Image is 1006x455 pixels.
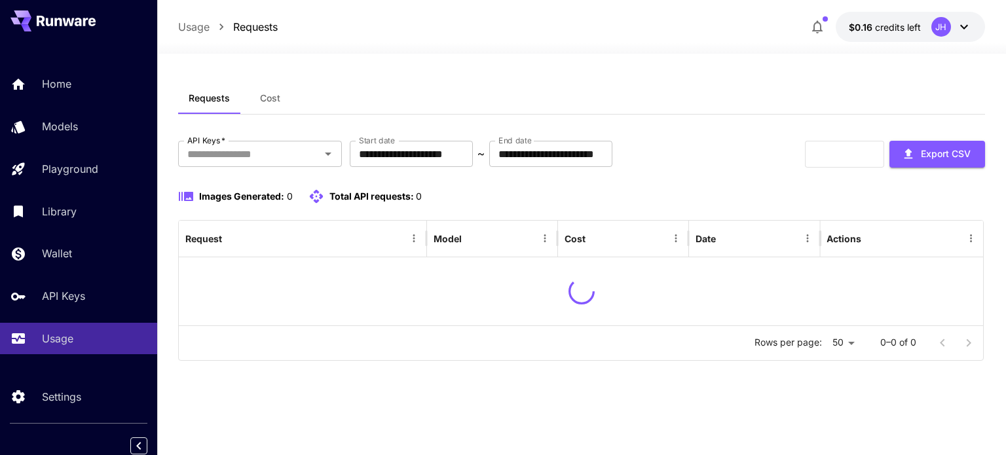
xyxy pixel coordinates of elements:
span: 0 [287,191,293,202]
p: Models [42,118,78,134]
button: Menu [405,229,423,247]
p: Home [42,76,71,92]
label: End date [498,135,531,146]
a: Usage [178,19,210,35]
label: API Keys [187,135,225,146]
button: Menu [961,229,980,247]
p: Rows per page: [754,336,822,349]
span: Cost [260,92,280,104]
a: Requests [233,19,278,35]
div: Request [185,233,222,244]
button: Sort [463,229,481,247]
button: Sort [587,229,605,247]
p: API Keys [42,288,85,304]
div: $0.161 [849,20,921,34]
button: $0.161JH [836,12,985,42]
p: Playground [42,161,98,177]
button: Collapse sidebar [130,437,147,454]
p: Library [42,204,77,219]
div: Cost [565,233,586,244]
div: Actions [827,233,861,244]
button: Menu [536,229,554,247]
button: Export CSV [889,141,985,168]
button: Sort [223,229,242,247]
p: 0–0 of 0 [880,336,916,349]
p: Usage [42,331,73,346]
span: Images Generated: [199,191,284,202]
button: Sort [717,229,736,247]
span: Requests [189,92,230,104]
div: 50 [827,333,859,352]
p: ~ [477,146,485,162]
button: Menu [667,229,685,247]
label: Start date [359,135,395,146]
span: credits left [875,22,921,33]
button: Menu [798,229,817,247]
span: 0 [416,191,422,202]
nav: breadcrumb [178,19,278,35]
div: JH [931,17,951,37]
div: Date [696,233,716,244]
div: Model [434,233,462,244]
button: Open [319,145,337,163]
p: Wallet [42,246,72,261]
span: Total API requests: [329,191,414,202]
p: Settings [42,389,81,405]
span: $0.16 [849,22,875,33]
